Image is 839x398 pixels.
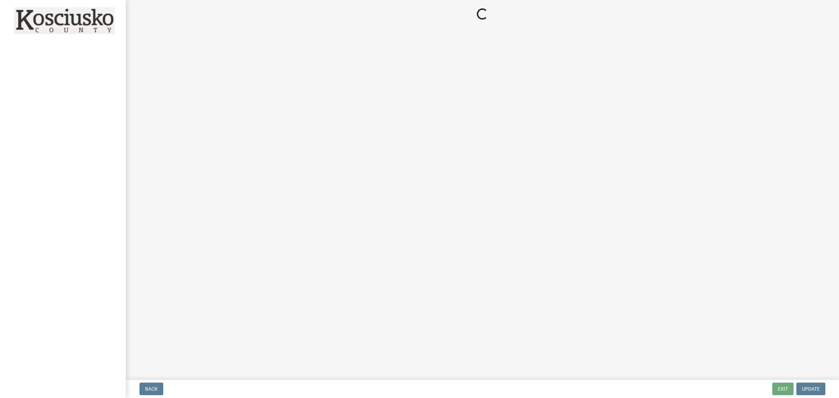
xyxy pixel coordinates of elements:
button: Exit [772,383,794,395]
button: Back [139,383,163,395]
span: Back [145,386,158,392]
span: Update [802,386,820,392]
img: Kosciusko County, Indiana [14,7,115,34]
button: Update [796,383,825,395]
